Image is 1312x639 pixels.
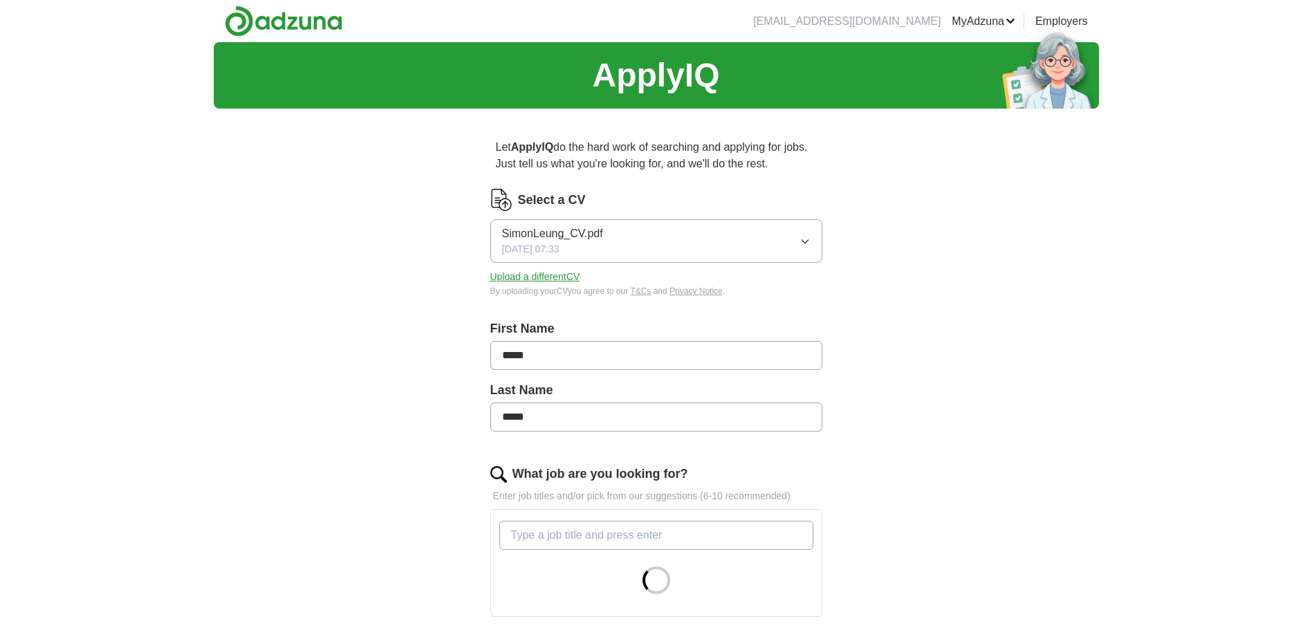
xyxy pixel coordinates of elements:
button: Upload a differentCV [490,270,580,284]
input: Type a job title and press enter [499,521,813,550]
a: T&Cs [630,286,651,296]
span: [DATE] 07:33 [502,242,560,257]
span: SimonLeung_CV.pdf [502,225,603,242]
li: [EMAIL_ADDRESS][DOMAIN_NAME] [753,13,941,30]
a: Privacy Notice [669,286,723,296]
div: By uploading your CV you agree to our and . [490,285,822,297]
img: search.png [490,466,507,483]
p: Let do the hard work of searching and applying for jobs. Just tell us what you're looking for, an... [490,133,822,178]
h1: ApplyIQ [592,50,719,100]
p: Enter job titles and/or pick from our suggestions (6-10 recommended) [490,489,822,503]
img: Adzuna logo [225,6,342,37]
img: CV Icon [490,189,512,211]
label: First Name [490,319,822,338]
button: SimonLeung_CV.pdf[DATE] 07:33 [490,219,822,263]
label: Last Name [490,381,822,400]
strong: ApplyIQ [511,141,553,153]
a: MyAdzuna [952,13,1015,30]
label: Select a CV [518,191,586,210]
a: Employers [1035,13,1088,30]
label: What job are you looking for? [512,465,688,483]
